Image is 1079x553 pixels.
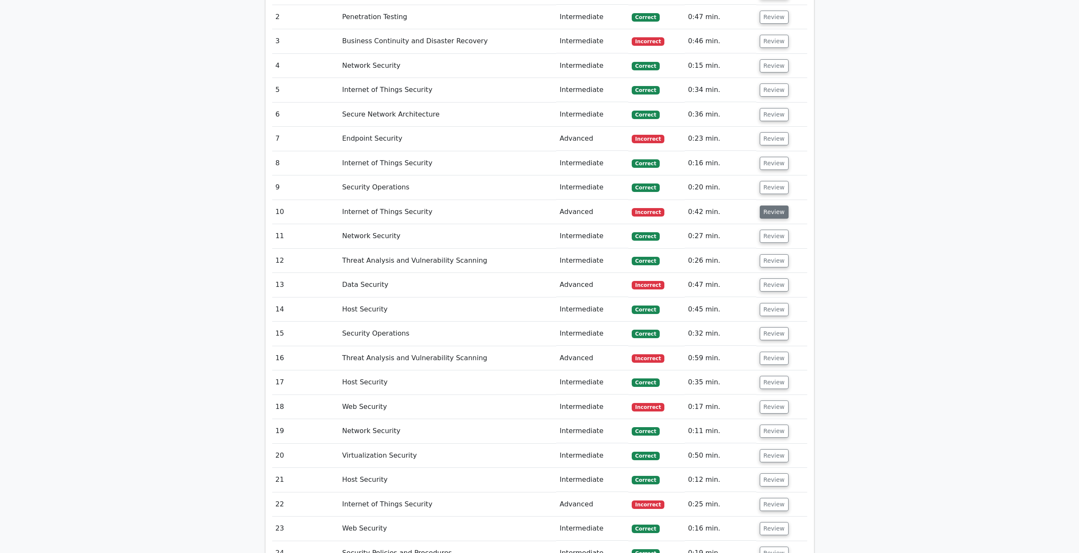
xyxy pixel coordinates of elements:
[760,400,789,414] button: Review
[685,78,756,102] td: 0:34 min.
[339,175,556,200] td: Security Operations
[632,37,664,46] span: Incorrect
[272,273,339,297] td: 13
[632,378,659,387] span: Correct
[685,273,756,297] td: 0:47 min.
[339,200,556,224] td: Internet of Things Security
[556,78,628,102] td: Intermediate
[632,135,664,143] span: Incorrect
[339,517,556,541] td: Web Security
[339,103,556,127] td: Secure Network Architecture
[760,11,789,24] button: Review
[272,322,339,346] td: 15
[339,322,556,346] td: Security Operations
[556,103,628,127] td: Intermediate
[556,175,628,200] td: Intermediate
[272,29,339,53] td: 3
[685,5,756,29] td: 0:47 min.
[272,395,339,419] td: 18
[556,517,628,541] td: Intermediate
[339,297,556,322] td: Host Security
[632,476,659,484] span: Correct
[272,127,339,151] td: 7
[632,257,659,265] span: Correct
[632,306,659,314] span: Correct
[339,249,556,273] td: Threat Analysis and Vulnerability Scanning
[632,232,659,241] span: Correct
[685,444,756,468] td: 0:50 min.
[272,5,339,29] td: 2
[685,29,756,53] td: 0:46 min.
[556,492,628,517] td: Advanced
[632,403,664,411] span: Incorrect
[632,500,664,509] span: Incorrect
[760,157,789,170] button: Review
[556,224,628,248] td: Intermediate
[760,230,789,243] button: Review
[339,395,556,419] td: Web Security
[632,111,659,119] span: Correct
[339,419,556,443] td: Network Security
[685,517,756,541] td: 0:16 min.
[685,224,756,248] td: 0:27 min.
[685,346,756,370] td: 0:59 min.
[339,5,556,29] td: Penetration Testing
[632,159,659,168] span: Correct
[339,151,556,175] td: Internet of Things Security
[685,492,756,517] td: 0:25 min.
[339,224,556,248] td: Network Security
[632,427,659,436] span: Correct
[272,249,339,273] td: 12
[272,419,339,443] td: 19
[339,370,556,395] td: Host Security
[760,522,789,535] button: Review
[632,86,659,94] span: Correct
[339,444,556,468] td: Virtualization Security
[632,208,664,217] span: Incorrect
[339,273,556,297] td: Data Security
[556,5,628,29] td: Intermediate
[760,376,789,389] button: Review
[685,468,756,492] td: 0:12 min.
[632,330,659,338] span: Correct
[556,370,628,395] td: Intermediate
[685,54,756,78] td: 0:15 min.
[685,200,756,224] td: 0:42 min.
[760,83,789,97] button: Review
[632,183,659,192] span: Correct
[556,127,628,151] td: Advanced
[272,200,339,224] td: 10
[272,175,339,200] td: 9
[272,370,339,395] td: 17
[272,54,339,78] td: 4
[272,492,339,517] td: 22
[760,206,789,219] button: Review
[760,35,789,48] button: Review
[272,103,339,127] td: 6
[760,108,789,121] button: Review
[685,322,756,346] td: 0:32 min.
[272,517,339,541] td: 23
[556,29,628,53] td: Intermediate
[685,370,756,395] td: 0:35 min.
[685,127,756,151] td: 0:23 min.
[760,473,789,486] button: Review
[556,468,628,492] td: Intermediate
[272,346,339,370] td: 16
[760,425,789,438] button: Review
[632,62,659,70] span: Correct
[339,492,556,517] td: Internet of Things Security
[632,452,659,460] span: Correct
[556,322,628,346] td: Intermediate
[272,444,339,468] td: 20
[632,354,664,363] span: Incorrect
[339,346,556,370] td: Threat Analysis and Vulnerability Scanning
[760,303,789,316] button: Review
[685,151,756,175] td: 0:16 min.
[760,59,789,72] button: Review
[632,13,659,22] span: Correct
[339,78,556,102] td: Internet of Things Security
[339,468,556,492] td: Host Security
[760,278,789,292] button: Review
[685,419,756,443] td: 0:11 min.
